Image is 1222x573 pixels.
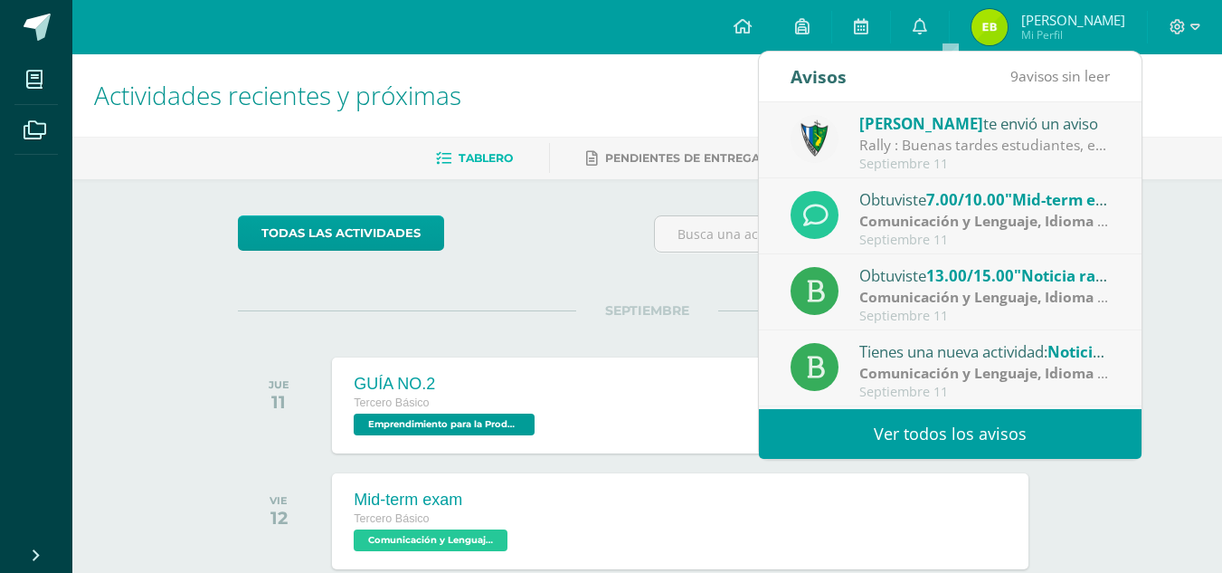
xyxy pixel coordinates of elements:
[94,78,461,112] span: Actividades recientes y próximas
[269,391,289,413] div: 11
[759,409,1141,459] a: Ver todos los avisos
[354,375,539,394] div: GUÍA NO.2
[354,396,429,409] span: Tercero Básico
[859,363,1111,384] div: | Zona
[859,263,1111,287] div: Obtuviste en
[859,309,1111,324] div: Septiembre 11
[859,187,1111,211] div: Obtuviste en
[859,287,1111,308] div: | Zona
[1047,341,1192,362] span: Noticia radiofónica
[576,302,718,319] span: SEPTIEMBRE
[971,9,1008,45] img: 3cd2725538231676abbf48785787e5d9.png
[1010,66,1110,86] span: avisos sin leer
[859,385,1111,400] div: Septiembre 11
[859,113,983,134] span: [PERSON_NAME]
[859,363,1152,383] strong: Comunicación y Lenguaje, Idioma Español
[436,144,513,173] a: Tablero
[354,512,429,525] span: Tercero Básico
[655,216,1056,252] input: Busca una actividad próxima aquí...
[859,287,1152,307] strong: Comunicación y Lenguaje, Idioma Español
[459,151,513,165] span: Tablero
[1010,66,1018,86] span: 9
[926,189,1005,210] span: 7.00/10.00
[859,339,1111,363] div: Tienes una nueva actividad:
[859,211,1111,232] div: | Parcial
[586,144,760,173] a: Pendientes de entrega
[791,52,847,101] div: Avisos
[859,211,1217,231] strong: Comunicación y Lenguaje, Idioma Extranjero Inglés
[1005,189,1135,210] span: "Mid-term exam"
[859,233,1111,248] div: Septiembre 11
[354,530,507,551] span: Comunicación y Lenguaje, Idioma Extranjero Inglés 'B'
[859,135,1111,156] div: Rally : Buenas tardes estudiantes, es un gusto saludarlos. Por este medio se informa que los jóve...
[1014,265,1173,286] span: "Noticia radiofónica"
[270,507,288,529] div: 12
[926,265,1014,286] span: 13.00/15.00
[269,378,289,391] div: JUE
[354,491,512,510] div: Mid-term exam
[605,151,760,165] span: Pendientes de entrega
[859,111,1111,135] div: te envió un aviso
[270,494,288,507] div: VIE
[1021,27,1125,43] span: Mi Perfil
[354,414,535,435] span: Emprendimiento para la Productividad 'B'
[791,115,838,163] img: 9f174a157161b4ddbe12118a61fed988.png
[1021,11,1125,29] span: [PERSON_NAME]
[238,215,444,251] a: todas las Actividades
[859,157,1111,172] div: Septiembre 11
